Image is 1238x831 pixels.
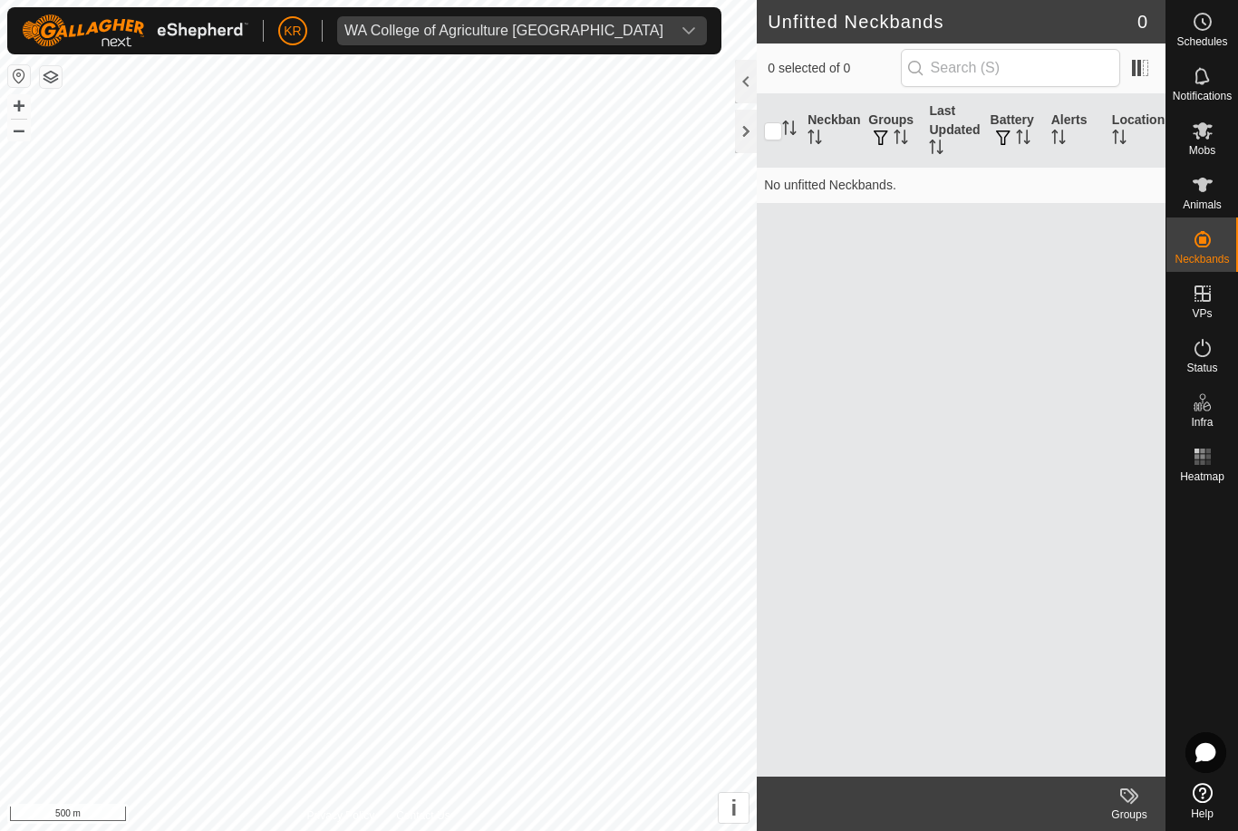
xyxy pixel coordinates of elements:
[1112,132,1127,147] p-sorticon: Activate to sort
[983,94,1044,168] th: Battery
[782,123,797,138] p-sorticon: Activate to sort
[1176,36,1227,47] span: Schedules
[808,132,822,147] p-sorticon: Activate to sort
[40,66,62,88] button: Map Layers
[768,11,1137,33] h2: Unfitted Neckbands
[307,807,375,824] a: Privacy Policy
[1183,199,1222,210] span: Animals
[757,167,1165,203] td: No unfitted Neckbands.
[800,94,861,168] th: Neckband
[344,24,663,38] div: WA College of Agriculture [GEOGRAPHIC_DATA]
[861,94,922,168] th: Groups
[1173,91,1232,101] span: Notifications
[396,807,450,824] a: Contact Us
[1166,776,1238,826] a: Help
[730,796,737,820] span: i
[1051,132,1066,147] p-sorticon: Activate to sort
[1191,417,1213,428] span: Infra
[337,16,671,45] span: WA College of Agriculture Denmark
[284,22,301,41] span: KR
[894,132,908,147] p-sorticon: Activate to sort
[1191,808,1214,819] span: Help
[8,95,30,117] button: +
[1016,132,1030,147] p-sorticon: Activate to sort
[8,119,30,140] button: –
[1105,94,1165,168] th: Location
[1192,308,1212,319] span: VPs
[929,142,943,157] p-sorticon: Activate to sort
[8,65,30,87] button: Reset Map
[922,94,982,168] th: Last Updated
[768,59,900,78] span: 0 selected of 0
[1137,8,1147,35] span: 0
[671,16,707,45] div: dropdown trigger
[1186,362,1217,373] span: Status
[1175,254,1229,265] span: Neckbands
[1189,145,1215,156] span: Mobs
[719,793,749,823] button: i
[1044,94,1105,168] th: Alerts
[22,14,248,47] img: Gallagher Logo
[1180,471,1224,482] span: Heatmap
[901,49,1120,87] input: Search (S)
[1093,807,1165,823] div: Groups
